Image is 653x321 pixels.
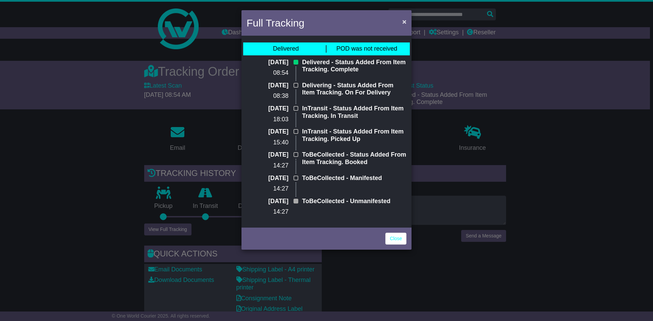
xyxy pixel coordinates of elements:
p: ToBeCollected - Status Added From Item Tracking. Booked [302,151,406,166]
p: 14:27 [247,162,288,170]
div: Delivered [273,45,299,53]
p: [DATE] [247,105,288,112]
p: InTransit - Status Added From Item Tracking. In Transit [302,105,406,120]
h4: Full Tracking [247,15,304,31]
p: [DATE] [247,151,288,159]
button: Close [399,15,410,29]
p: 08:54 [247,69,288,77]
span: POD was not received [336,45,397,52]
p: 15:40 [247,139,288,146]
p: Delivered - Status Added From Item Tracking. Complete [302,59,406,73]
p: ToBeCollected - Unmanifested [302,198,406,205]
p: 08:38 [247,92,288,100]
p: [DATE] [247,198,288,205]
p: 18:03 [247,116,288,123]
p: [DATE] [247,128,288,136]
p: 14:27 [247,208,288,216]
p: [DATE] [247,82,288,89]
a: Close [385,233,406,245]
span: × [402,18,406,25]
p: InTransit - Status Added From Item Tracking. Picked Up [302,128,406,143]
p: 14:27 [247,185,288,193]
p: ToBeCollected - Manifested [302,175,406,182]
p: Delivering - Status Added From Item Tracking. On For Delivery [302,82,406,96]
p: [DATE] [247,59,288,66]
p: [DATE] [247,175,288,182]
